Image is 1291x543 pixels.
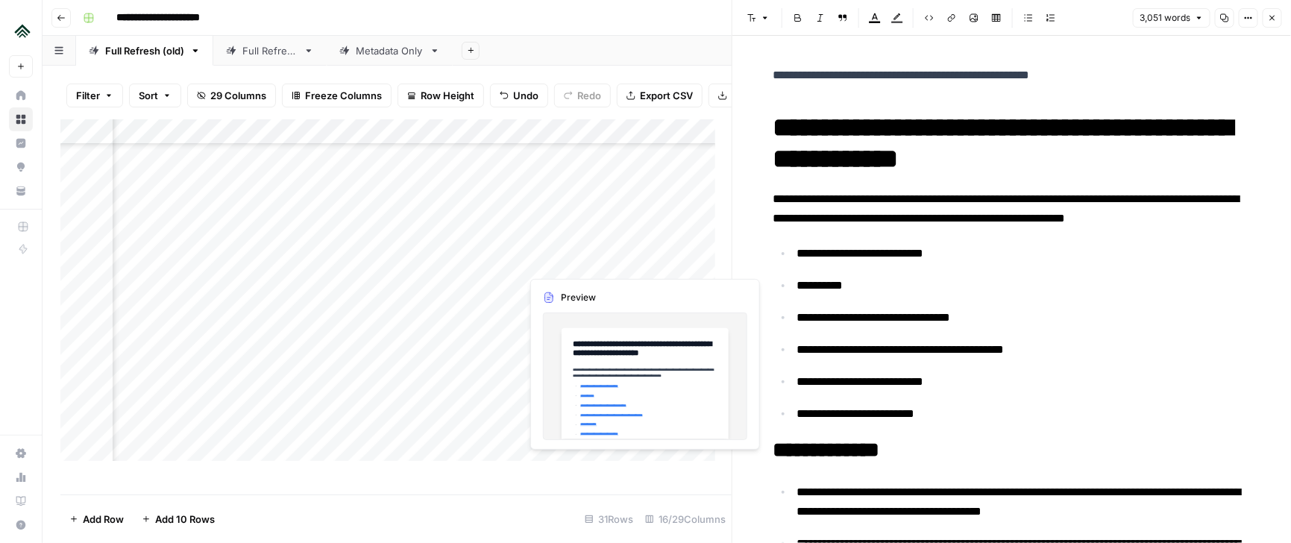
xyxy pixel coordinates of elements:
[155,512,215,527] span: Add 10 Rows
[9,179,33,203] a: Your Data
[66,84,123,107] button: Filter
[133,507,224,531] button: Add 10 Rows
[639,507,732,531] div: 16/29 Columns
[213,36,327,66] a: Full Refresh
[9,513,33,537] button: Help + Support
[1140,11,1190,25] span: 3,051 words
[579,507,639,531] div: 31 Rows
[398,84,484,107] button: Row Height
[490,84,548,107] button: Undo
[356,43,424,58] div: Metadata Only
[421,88,474,103] span: Row Height
[139,88,158,103] span: Sort
[577,88,601,103] span: Redo
[60,507,133,531] button: Add Row
[105,43,184,58] div: Full Refresh (old)
[1133,8,1210,28] button: 3,051 words
[554,84,611,107] button: Redo
[9,12,33,49] button: Workspace: Uplisting
[9,17,36,44] img: Uplisting Logo
[9,84,33,107] a: Home
[617,84,703,107] button: Export CSV
[282,84,392,107] button: Freeze Columns
[9,107,33,131] a: Browse
[129,84,181,107] button: Sort
[9,465,33,489] a: Usage
[513,88,538,103] span: Undo
[76,88,100,103] span: Filter
[210,88,266,103] span: 29 Columns
[187,84,276,107] button: 29 Columns
[327,36,453,66] a: Metadata Only
[9,131,33,155] a: Insights
[9,155,33,179] a: Opportunities
[640,88,693,103] span: Export CSV
[83,512,124,527] span: Add Row
[9,489,33,513] a: Learning Hub
[242,43,298,58] div: Full Refresh
[305,88,382,103] span: Freeze Columns
[76,36,213,66] a: Full Refresh (old)
[9,442,33,465] a: Settings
